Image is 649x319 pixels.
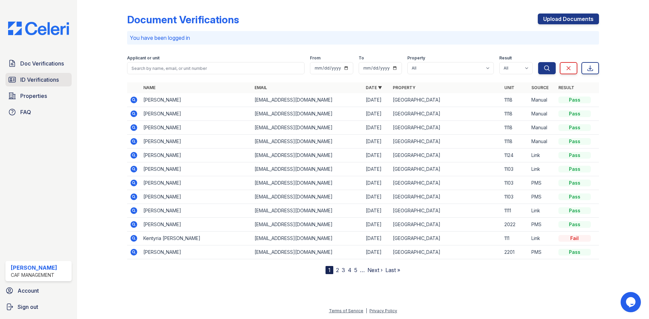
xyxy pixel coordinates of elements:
a: Sign out [3,300,74,314]
td: [GEOGRAPHIC_DATA] [390,190,501,204]
div: Pass [558,207,591,214]
td: [DATE] [363,204,390,218]
td: [DATE] [363,176,390,190]
td: [DATE] [363,218,390,232]
a: Last » [385,267,400,273]
td: 1103 [502,190,529,204]
label: Property [407,55,425,61]
label: From [310,55,320,61]
a: Properties [5,89,72,103]
td: [PERSON_NAME] [141,135,252,149]
td: [DATE] [363,135,390,149]
a: Account [3,284,74,297]
td: 1118 [502,107,529,121]
td: 1118 [502,121,529,135]
a: Date ▼ [366,85,382,90]
a: 2 [336,267,339,273]
div: Pass [558,97,591,103]
span: Doc Verifications [20,59,64,68]
div: 1 [326,266,333,274]
td: Kentyria [PERSON_NAME] [141,232,252,245]
a: FAQ [5,105,72,119]
td: [GEOGRAPHIC_DATA] [390,232,501,245]
td: Manual [529,121,556,135]
td: Manual [529,135,556,149]
a: Email [255,85,267,90]
td: [GEOGRAPHIC_DATA] [390,218,501,232]
td: [DATE] [363,121,390,135]
span: Account [18,287,39,295]
td: [GEOGRAPHIC_DATA] [390,149,501,162]
td: [GEOGRAPHIC_DATA] [390,93,501,107]
td: [PERSON_NAME] [141,245,252,259]
td: 1118 [502,135,529,149]
td: [DATE] [363,107,390,121]
td: [GEOGRAPHIC_DATA] [390,162,501,176]
td: Link [529,162,556,176]
div: Pass [558,166,591,172]
div: [PERSON_NAME] [11,264,57,272]
td: 1103 [502,162,529,176]
td: [DATE] [363,245,390,259]
td: [GEOGRAPHIC_DATA] [390,176,501,190]
span: FAQ [20,108,31,116]
a: Terms of Service [329,308,363,313]
td: PMS [529,176,556,190]
td: [PERSON_NAME] [141,218,252,232]
td: [PERSON_NAME] [141,121,252,135]
td: Link [529,149,556,162]
span: Sign out [18,303,38,311]
td: 1103 [502,176,529,190]
td: 111 [502,232,529,245]
td: [PERSON_NAME] [141,162,252,176]
a: Doc Verifications [5,57,72,70]
a: Name [143,85,155,90]
a: 4 [348,267,352,273]
td: [PERSON_NAME] [141,190,252,204]
label: Applicant or unit [127,55,160,61]
a: Result [558,85,574,90]
span: ID Verifications [20,76,59,84]
div: CAF Management [11,272,57,278]
td: [EMAIL_ADDRESS][DOMAIN_NAME] [252,121,363,135]
span: … [360,266,365,274]
td: [GEOGRAPHIC_DATA] [390,245,501,259]
td: [EMAIL_ADDRESS][DOMAIN_NAME] [252,162,363,176]
td: [PERSON_NAME] [141,204,252,218]
div: Pass [558,249,591,256]
td: [EMAIL_ADDRESS][DOMAIN_NAME] [252,107,363,121]
label: Result [499,55,512,61]
td: [GEOGRAPHIC_DATA] [390,204,501,218]
td: [DATE] [363,232,390,245]
td: 2201 [502,245,529,259]
img: CE_Logo_Blue-a8612792a0a2168367f1c8372b55b34899dd931a85d93a1a3d3e32e68fde9ad4.png [3,22,74,35]
a: Source [531,85,549,90]
td: 1111 [502,204,529,218]
a: ID Verifications [5,73,72,86]
td: 2022 [502,218,529,232]
td: [EMAIL_ADDRESS][DOMAIN_NAME] [252,93,363,107]
td: [DATE] [363,190,390,204]
a: Property [393,85,415,90]
td: [PERSON_NAME] [141,149,252,162]
p: You have been logged in [130,34,596,42]
div: Pass [558,110,591,117]
td: [PERSON_NAME] [141,107,252,121]
a: 5 [354,267,357,273]
div: Fail [558,235,591,242]
div: Pass [558,138,591,145]
div: Pass [558,152,591,159]
td: [PERSON_NAME] [141,176,252,190]
div: Document Verifications [127,14,239,26]
span: Properties [20,92,47,100]
td: [EMAIL_ADDRESS][DOMAIN_NAME] [252,190,363,204]
td: [EMAIL_ADDRESS][DOMAIN_NAME] [252,176,363,190]
label: To [359,55,364,61]
div: | [366,308,367,313]
div: Pass [558,221,591,228]
a: Upload Documents [538,14,599,24]
div: Pass [558,180,591,186]
td: PMS [529,218,556,232]
a: Next › [367,267,383,273]
td: Link [529,204,556,218]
